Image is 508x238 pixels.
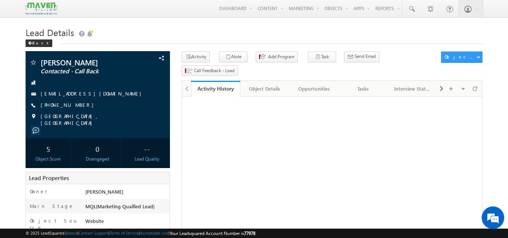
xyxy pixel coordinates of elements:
[67,230,77,235] a: About
[30,217,78,231] label: Object Source
[355,53,376,60] span: Send Email
[41,90,145,97] a: [EMAIL_ADDRESS][DOMAIN_NAME]
[290,81,339,97] a: Opportunities
[83,217,170,228] div: Website
[244,230,255,236] span: 77978
[345,84,381,93] div: Tasks
[29,174,69,182] span: Lead Properties
[26,39,52,47] div: Back
[26,2,57,15] img: Custom Logo
[30,203,74,209] label: Main Stage
[219,52,247,62] button: Note
[240,81,290,97] a: Object Details
[296,84,332,93] div: Opportunities
[26,39,56,45] a: Back
[27,156,69,162] div: Object Score
[246,84,283,93] div: Object Details
[41,68,130,75] span: Contacted - Call Back
[77,156,118,162] div: Disengaged
[109,230,139,235] a: Terms of Service
[140,230,168,235] a: Acceptable Use
[41,113,157,126] span: [GEOGRAPHIC_DATA], [GEOGRAPHIC_DATA]
[77,142,118,156] div: 0
[126,142,168,156] div: --
[170,230,255,236] span: Your Leadsquared Account Number is
[126,156,168,162] div: Lead Quality
[197,85,235,92] div: Activity History
[344,52,379,62] button: Send Email
[85,188,123,195] span: [PERSON_NAME]
[30,188,47,195] label: Owner
[41,59,130,66] span: [PERSON_NAME]
[441,52,482,63] button: Object Actions
[191,81,240,97] a: Activity History
[182,52,210,62] button: Activity
[256,52,298,62] button: Add Program
[26,230,255,237] span: © 2025 LeadSquared | | | | |
[26,26,74,38] span: Lead Details
[394,84,431,93] div: Interview Status
[182,65,238,76] button: Call Feedback - Lead
[79,230,108,235] a: Contact Support
[388,81,437,97] a: Interview Status
[194,67,235,74] span: Call Feedback - Lead
[83,203,170,213] div: MQL(Marketing Quaified Lead)
[308,52,336,62] button: Task
[339,81,388,97] a: Tasks
[444,53,476,60] div: Object Actions
[268,53,294,60] span: Add Program
[27,142,69,156] div: 5
[41,102,97,109] span: [PHONE_NUMBER]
